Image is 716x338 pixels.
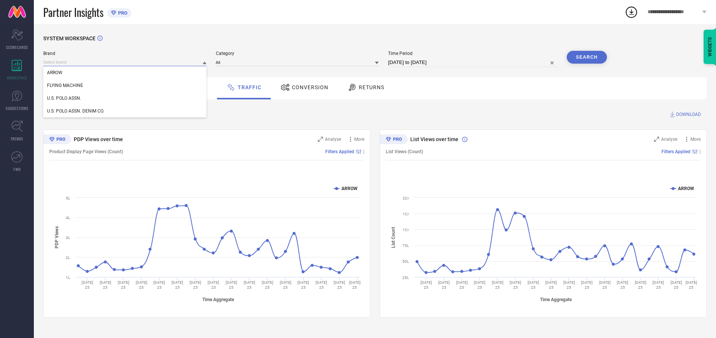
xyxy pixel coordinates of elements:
span: FWD [14,166,21,172]
span: PDP Views over time [74,136,123,142]
div: Premium [43,134,71,146]
text: [DATE] 25 [420,280,432,289]
text: [DATE] 25 [171,280,183,289]
span: ARROW [47,70,62,75]
text: [DATE] 25 [280,280,291,289]
div: Premium [380,134,408,146]
span: Filters Applied [661,149,690,154]
span: U.S. POLO ASSN. DENIM CO. [47,108,104,114]
text: 1Cr [403,228,409,232]
text: [DATE] 25 [153,280,165,289]
text: 2L [66,256,70,260]
tspan: Time Aggregate [540,297,572,302]
span: List Views (Count) [386,149,423,154]
svg: Zoom [654,137,659,142]
text: [DATE] 25 [634,280,646,289]
text: [DATE] 25 [118,280,129,289]
text: [DATE] 25 [685,280,697,289]
span: PRO [116,10,127,16]
text: 25L [402,276,409,280]
span: WORKSPACE [7,75,27,81]
span: SYSTEM WORKSPACE [43,35,96,41]
span: FLYING MACHINE [47,83,83,88]
span: Analyse [661,137,677,142]
text: [DATE] 25 [670,280,682,289]
tspan: Time Aggregate [202,297,234,302]
span: More [354,137,364,142]
text: 50L [402,259,409,263]
span: Conversion [292,84,328,90]
div: Open download list [625,5,638,19]
div: U.S. POLO ASSN. DENIM CO. [43,105,206,117]
text: [DATE] 25 [652,280,664,289]
span: Partner Insights [43,5,103,20]
text: [DATE] 25 [136,280,147,289]
text: ARROW [341,186,358,191]
text: 1Cr [403,212,409,216]
span: Traffic [238,84,261,90]
span: U.S. POLO ASSN. [47,96,81,101]
span: TRENDS [11,136,23,142]
div: ARROW [43,66,206,79]
text: [DATE] 25 [491,280,503,289]
text: ARROW [678,186,694,191]
span: Returns [359,84,384,90]
text: 75L [402,244,409,248]
text: [DATE] 25 [563,280,575,289]
span: Time Period [388,51,557,56]
svg: Zoom [318,137,323,142]
text: [DATE] 25 [100,280,111,289]
button: Search [567,51,607,64]
span: Category [216,51,379,56]
div: U.S. POLO ASSN. [43,92,206,105]
text: [DATE] 25 [334,280,345,289]
text: [DATE] 25 [617,280,628,289]
text: [DATE] 25 [349,280,361,289]
tspan: List Count [391,227,396,248]
text: [DATE] 25 [581,280,593,289]
text: [DATE] 25 [226,280,237,289]
text: [DATE] 25 [82,280,93,289]
text: 3L [66,236,70,240]
text: 5L [66,196,70,200]
text: [DATE] 25 [208,280,219,289]
input: Select brand [43,58,206,66]
span: | [699,149,701,154]
text: [DATE] 25 [244,280,255,289]
span: SCORECARDS [6,44,28,50]
input: Select time period [388,58,557,67]
span: | [363,149,364,154]
div: FLYING MACHINE [43,79,206,92]
text: [DATE] 25 [316,280,327,289]
span: List Views over time [410,136,458,142]
text: [DATE] 25 [438,280,450,289]
text: [DATE] 25 [474,280,485,289]
text: [DATE] 25 [527,280,539,289]
span: Brand [43,51,206,56]
text: 2Cr [403,196,409,200]
text: [DATE] 25 [456,280,467,289]
text: [DATE] 25 [262,280,273,289]
text: 4L [66,216,70,220]
tspan: PDP Views [54,226,59,248]
span: Analyse [325,137,341,142]
text: [DATE] 25 [190,280,201,289]
span: More [690,137,701,142]
text: [DATE] 25 [510,280,521,289]
text: [DATE] 25 [599,280,610,289]
text: [DATE] 25 [545,280,557,289]
span: DOWNLOAD [676,111,701,118]
span: Product Display Page Views (Count) [49,149,123,154]
span: Filters Applied [325,149,354,154]
text: 1L [66,276,70,280]
span: SUGGESTIONS [6,105,29,111]
text: [DATE] 25 [297,280,309,289]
